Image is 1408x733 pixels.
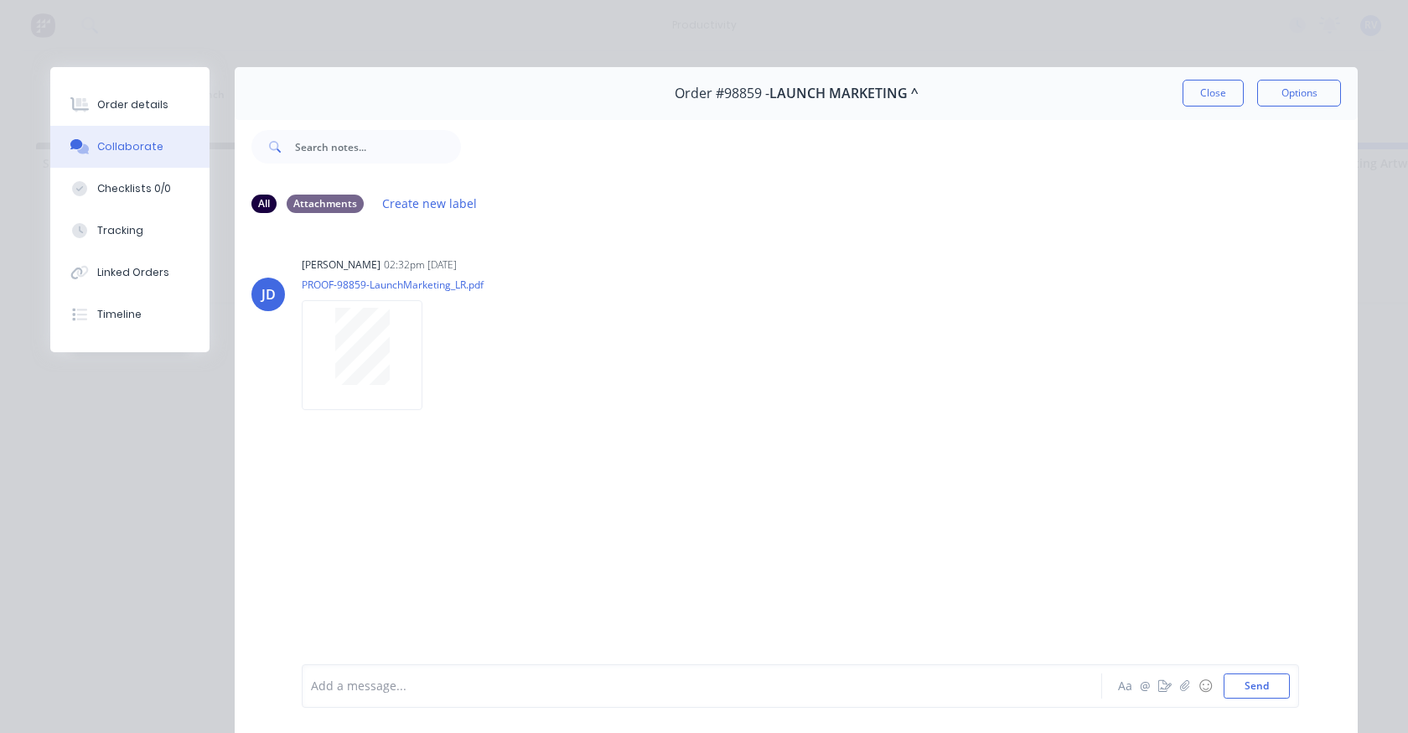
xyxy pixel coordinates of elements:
div: Attachments [287,195,364,213]
button: Checklists 0/0 [50,168,210,210]
button: Tracking [50,210,210,252]
div: Collaborate [97,139,163,154]
div: Checklists 0/0 [97,181,171,196]
div: Tracking [97,223,143,238]
div: Linked Orders [97,265,169,280]
button: Timeline [50,294,210,335]
div: All [251,195,277,213]
button: Options [1257,80,1341,107]
button: Aa [1115,676,1135,696]
div: [PERSON_NAME] [302,257,380,273]
button: ☺ [1195,676,1215,696]
div: JD [261,284,276,304]
span: Order #98859 - [675,86,769,101]
div: Order details [97,97,168,112]
button: Send [1224,673,1290,699]
input: Search notes... [295,130,461,164]
p: PROOF-98859-LaunchMarketing_LR.pdf [302,278,484,292]
span: LAUNCH MARKETING ^ [769,86,919,101]
div: Timeline [97,307,142,322]
button: Create new label [374,192,486,215]
button: @ [1135,676,1155,696]
div: 02:32pm [DATE] [384,257,457,273]
button: Close [1183,80,1244,107]
button: Linked Orders [50,252,210,294]
button: Collaborate [50,126,210,168]
button: Order details [50,84,210,126]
